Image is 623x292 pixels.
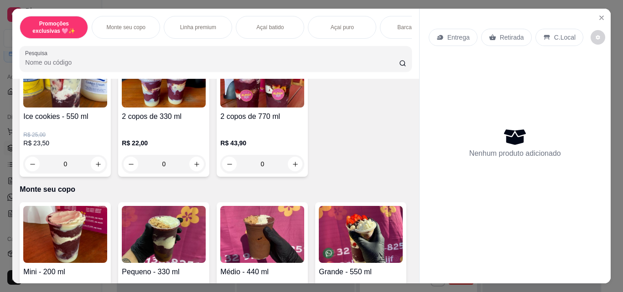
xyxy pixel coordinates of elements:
[122,206,206,263] img: product-image
[180,24,216,31] p: Linha premium
[23,266,107,277] h4: Mini - 200 ml
[220,111,304,122] h4: 2 copos de 770 ml
[23,206,107,263] img: product-image
[122,138,206,148] p: R$ 22,00
[122,111,206,122] h4: 2 copos de 330 ml
[256,24,284,31] p: Açaí batido
[220,51,304,108] img: product-image
[25,157,40,171] button: decrease-product-quantity
[122,266,206,277] h4: Pequeno - 330 ml
[500,33,524,42] p: Retirada
[331,24,354,31] p: Açaí puro
[220,138,304,148] p: R$ 43,90
[23,138,107,148] p: R$ 23,50
[23,111,107,122] h4: Ice cookies - 550 ml
[220,206,304,263] img: product-image
[469,148,561,159] p: Nenhum produto adicionado
[554,33,576,42] p: C.Local
[220,266,304,277] h4: Médio - 440 ml
[591,30,605,45] button: decrease-product-quantity
[23,131,107,138] p: R$ 25,00
[25,58,399,67] input: Pesquisa
[397,24,431,31] p: Barca de açaí
[122,51,206,108] img: product-image
[447,33,470,42] p: Entrega
[20,184,411,195] p: Monte seu copo
[27,20,80,35] p: Promoções exclusivas 🩷✨
[594,10,609,25] button: Close
[25,49,51,57] label: Pesquisa
[23,51,107,108] img: product-image
[319,266,403,277] h4: Grande - 550 ml
[107,24,145,31] p: Monte seu copo
[319,206,403,263] img: product-image
[91,157,105,171] button: increase-product-quantity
